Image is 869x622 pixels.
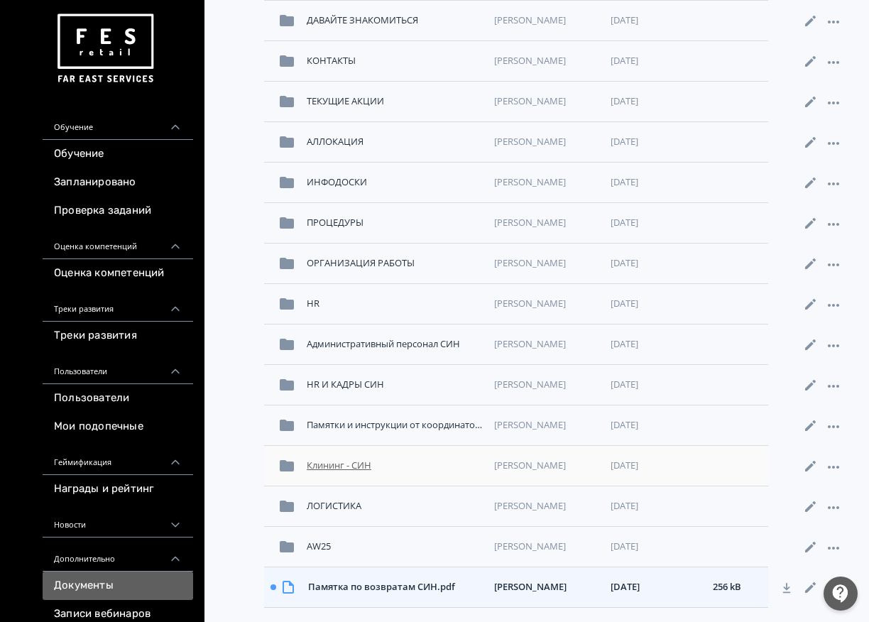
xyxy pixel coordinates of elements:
[488,8,605,33] div: [PERSON_NAME]
[301,493,488,519] div: ЛОГИСТИКА
[301,534,488,560] div: AW25
[488,332,605,357] div: [PERSON_NAME]
[43,140,193,168] a: Обучение
[488,210,605,236] div: [PERSON_NAME]
[264,527,768,567] div: AW25[PERSON_NAME][DATE]
[43,259,193,288] a: Оценка компетенций
[611,580,640,594] span: [DATE]
[264,486,768,527] div: ЛОГИСТИКА[PERSON_NAME][DATE]
[301,332,488,357] div: Административный персонал СИН
[43,350,193,384] div: Пользователи
[611,459,638,473] span: [DATE]
[301,413,488,438] div: Памятки и инструкции от координатора
[43,572,193,600] a: Документы
[488,493,605,519] div: [PERSON_NAME]
[301,210,488,236] div: ПРОЦЕДУРЫ
[43,168,193,197] a: Запланировано
[301,291,488,317] div: HR
[43,538,193,572] div: Дополнительно
[301,129,488,155] div: АЛЛОКАЦИЯ
[43,225,193,259] div: Оценка компетенций
[43,288,193,322] div: Треки развития
[488,453,605,479] div: [PERSON_NAME]
[611,256,638,271] span: [DATE]
[264,41,768,82] div: КОНТАКТЫ[PERSON_NAME][DATE]
[488,413,605,438] div: [PERSON_NAME]
[264,284,768,324] div: HR[PERSON_NAME][DATE]
[43,322,193,350] a: Треки развития
[707,574,768,600] div: 256 kB
[43,106,193,140] div: Обучение
[611,54,638,68] span: [DATE]
[488,129,605,155] div: [PERSON_NAME]
[488,534,605,560] div: [PERSON_NAME]
[301,89,488,114] div: ТЕКУЩИЕ АКЦИИ
[611,216,638,230] span: [DATE]
[264,1,768,41] div: ДАВАЙТЕ ЗНАКОМИТЬСЯ[PERSON_NAME][DATE]
[488,574,605,600] div: [PERSON_NAME]
[488,251,605,276] div: [PERSON_NAME]
[264,446,768,486] div: Клининг - СИН[PERSON_NAME][DATE]
[302,574,488,600] div: Памятка по возвратам СИН.pdf
[488,291,605,317] div: [PERSON_NAME]
[488,372,605,398] div: [PERSON_NAME]
[43,503,193,538] div: Новости
[264,163,768,203] div: ИНФОДОСКИ[PERSON_NAME][DATE]
[488,170,605,195] div: [PERSON_NAME]
[611,13,638,28] span: [DATE]
[301,8,488,33] div: ДАВАЙТЕ ЗНАКОМИТЬСЯ
[301,372,488,398] div: HR И КАДРЫ СИН
[611,297,638,311] span: [DATE]
[611,540,638,554] span: [DATE]
[611,175,638,190] span: [DATE]
[611,418,638,432] span: [DATE]
[264,567,768,608] div: Памятка по возвратам СИН.pdf[PERSON_NAME][DATE]256 kB
[301,453,488,479] div: Клининг - СИН
[611,135,638,149] span: [DATE]
[611,378,638,392] span: [DATE]
[264,244,768,284] div: ОРГАНИЗАЦИЯ РАБОТЫ[PERSON_NAME][DATE]
[611,499,638,513] span: [DATE]
[611,94,638,109] span: [DATE]
[43,475,193,503] a: Награды и рейтинг
[264,203,768,244] div: ПРОЦЕДУРЫ[PERSON_NAME][DATE]
[264,365,768,405] div: HR И КАДРЫ СИН[PERSON_NAME][DATE]
[264,122,768,163] div: АЛЛОКАЦИЯ[PERSON_NAME][DATE]
[611,337,638,351] span: [DATE]
[264,82,768,122] div: ТЕКУЩИЕ АКЦИИ[PERSON_NAME][DATE]
[264,405,768,446] div: Памятки и инструкции от координатора[PERSON_NAME][DATE]
[54,9,156,89] img: https://files.teachbase.ru/system/account/57463/logo/medium-936fc5084dd2c598f50a98b9cbe0469a.png
[43,384,193,413] a: Пользователи
[43,441,193,475] div: Геймификация
[301,170,488,195] div: ИНФОДОСКИ
[301,251,488,276] div: ОРГАНИЗАЦИЯ РАБОТЫ
[488,89,605,114] div: [PERSON_NAME]
[43,197,193,225] a: Проверка заданий
[301,48,488,74] div: КОНТАКТЫ
[264,324,768,365] div: Административный персонал СИН[PERSON_NAME][DATE]
[43,413,193,441] a: Мои подопечные
[488,48,605,74] div: [PERSON_NAME]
